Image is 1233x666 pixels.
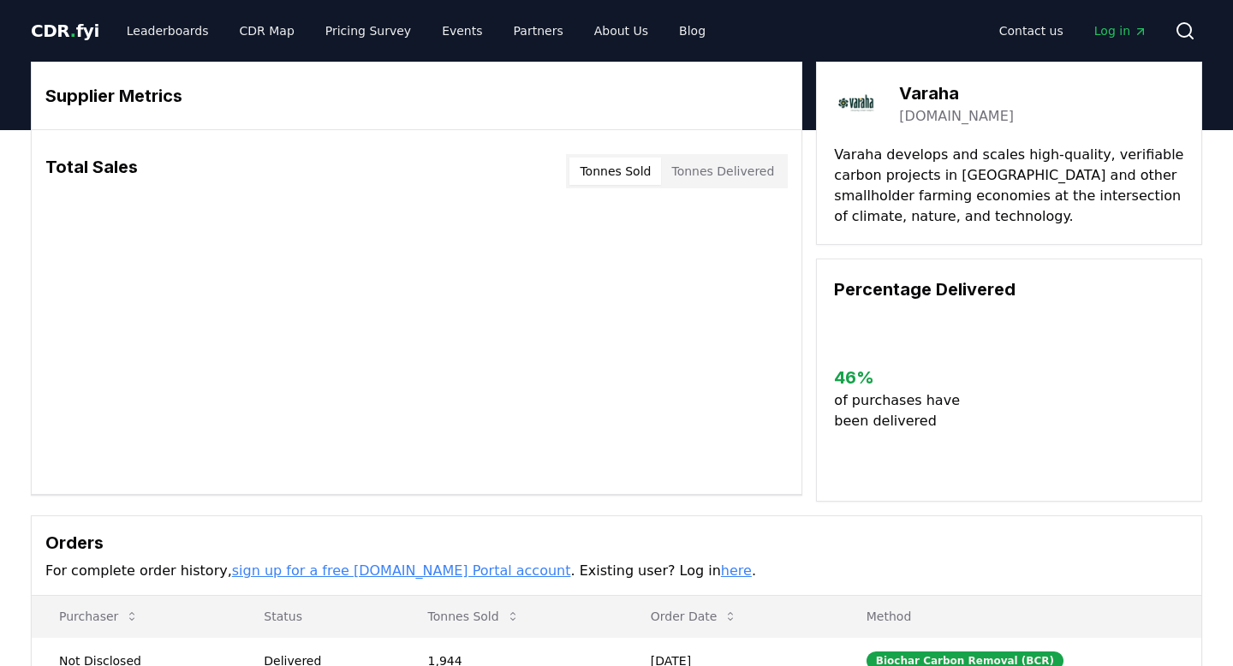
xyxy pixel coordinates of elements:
nav: Main [113,15,719,46]
a: sign up for a free [DOMAIN_NAME] Portal account [232,562,571,579]
p: Status [250,608,386,625]
a: Pricing Survey [312,15,425,46]
a: Leaderboards [113,15,223,46]
h3: Varaha [899,80,1014,106]
a: About Us [581,15,662,46]
button: Tonnes Delivered [661,158,784,185]
a: Blog [665,15,719,46]
img: Varaha-logo [834,80,882,128]
a: here [721,562,752,579]
h3: Supplier Metrics [45,83,788,109]
h3: Orders [45,530,1188,556]
h3: 46 % [834,365,974,390]
button: Tonnes Sold [414,599,533,633]
a: Partners [500,15,577,46]
p: For complete order history, . Existing user? Log in . [45,561,1188,581]
p: Method [853,608,1188,625]
a: CDR Map [226,15,308,46]
a: Events [428,15,496,46]
p: Varaha develops and scales high-quality, verifiable carbon projects in [GEOGRAPHIC_DATA] and othe... [834,145,1184,227]
h3: Percentage Delivered [834,277,1184,302]
p: of purchases have been delivered [834,390,974,431]
span: . [70,21,76,41]
nav: Main [986,15,1161,46]
button: Tonnes Sold [569,158,661,185]
a: Log in [1081,15,1161,46]
a: CDR.fyi [31,19,99,43]
button: Purchaser [45,599,152,633]
span: CDR fyi [31,21,99,41]
button: Order Date [637,599,752,633]
h3: Total Sales [45,154,138,188]
a: [DOMAIN_NAME] [899,106,1014,127]
a: Contact us [986,15,1077,46]
span: Log in [1094,22,1147,39]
